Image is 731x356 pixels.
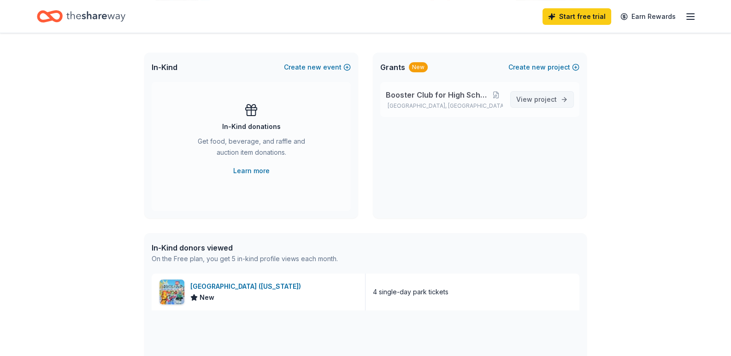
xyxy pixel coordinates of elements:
[386,89,489,100] span: Booster Club for High School Pomline
[409,62,428,72] div: New
[532,62,546,73] span: new
[508,62,579,73] button: Createnewproject
[307,62,321,73] span: new
[233,165,270,176] a: Learn more
[159,280,184,304] img: Image for LEGOLAND Resort (Florida)
[284,62,351,73] button: Createnewevent
[615,8,681,25] a: Earn Rewards
[510,91,574,108] a: View project
[152,62,177,73] span: In-Kind
[200,292,214,303] span: New
[373,286,448,298] div: 4 single-day park tickets
[516,94,557,105] span: View
[386,102,503,110] p: [GEOGRAPHIC_DATA], [GEOGRAPHIC_DATA]
[37,6,125,27] a: Home
[190,281,305,292] div: [GEOGRAPHIC_DATA] ([US_STATE])
[534,95,557,103] span: project
[380,62,405,73] span: Grants
[542,8,611,25] a: Start free trial
[189,136,314,162] div: Get food, beverage, and raffle and auction item donations.
[222,121,281,132] div: In-Kind donations
[152,253,338,264] div: On the Free plan, you get 5 in-kind profile views each month.
[152,242,338,253] div: In-Kind donors viewed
